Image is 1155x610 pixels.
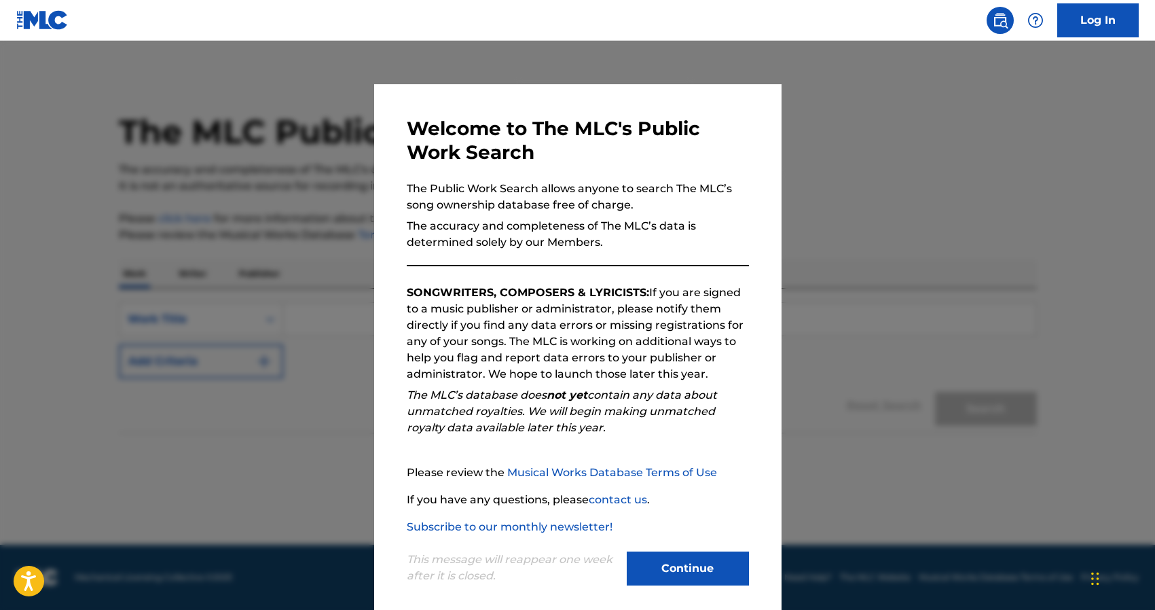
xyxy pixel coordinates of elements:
[1087,545,1155,610] iframe: Chat Widget
[1091,558,1099,599] div: Arrastrar
[407,181,749,213] p: The Public Work Search allows anyone to search The MLC’s song ownership database free of charge.
[589,493,647,506] a: contact us
[407,520,612,533] a: Subscribe to our monthly newsletter!
[987,7,1014,34] a: Public Search
[407,286,649,299] strong: SONGWRITERS, COMPOSERS & LYRICISTS:
[407,552,619,584] p: This message will reappear one week after it is closed.
[547,389,587,401] strong: not yet
[16,10,69,30] img: MLC Logo
[1087,545,1155,610] div: Widget de chat
[407,117,749,164] h3: Welcome to The MLC's Public Work Search
[992,12,1008,29] img: search
[407,492,749,508] p: If you have any questions, please .
[407,285,749,382] p: If you are signed to a music publisher or administrator, please notify them directly if you find ...
[407,465,749,481] p: Please review the
[507,466,717,479] a: Musical Works Database Terms of Use
[627,552,749,586] button: Continue
[407,389,717,434] em: The MLC’s database does contain any data about unmatched royalties. We will begin making unmatche...
[1022,7,1049,34] div: Help
[1027,12,1044,29] img: help
[407,218,749,251] p: The accuracy and completeness of The MLC’s data is determined solely by our Members.
[1057,3,1139,37] a: Log In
